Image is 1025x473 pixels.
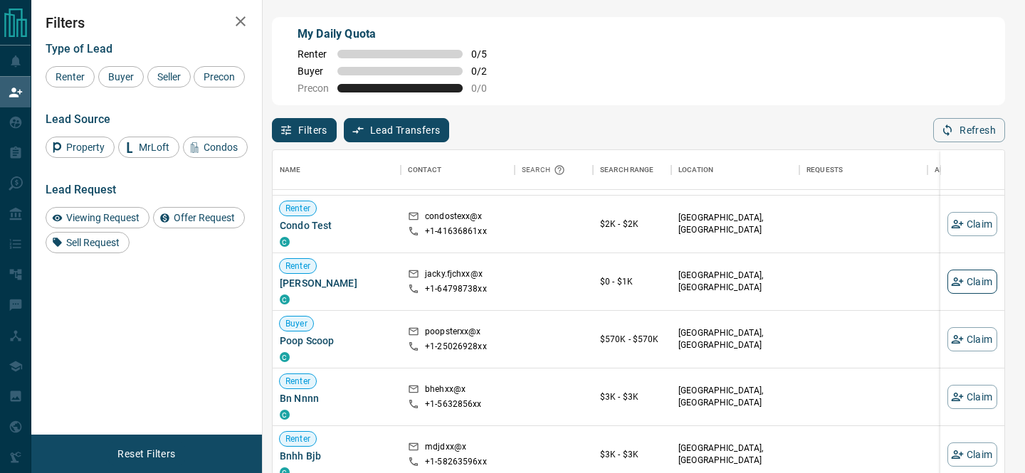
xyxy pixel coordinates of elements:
p: poopsterxx@x [425,326,481,341]
span: Offer Request [169,212,240,223]
p: $3K - $3K [600,390,664,403]
span: Sell Request [61,237,125,248]
div: Location [678,150,713,190]
div: Contact [401,150,515,190]
span: 0 / 0 [471,83,503,94]
div: Requests [806,150,843,190]
p: jacky.fjchxx@x [425,268,483,283]
span: Seller [152,71,186,83]
span: Lead Request [46,183,116,196]
div: Condos [183,137,248,158]
h2: Filters [46,14,248,31]
div: Search Range [593,150,671,190]
span: Condos [199,142,243,153]
div: Search [522,150,569,190]
p: [GEOGRAPHIC_DATA], [GEOGRAPHIC_DATA] [678,212,792,236]
div: Viewing Request [46,207,149,228]
p: $570K - $570K [600,333,664,346]
div: Name [273,150,401,190]
span: Poop Scoop [280,334,394,348]
span: Lead Source [46,112,110,126]
span: Condo Test [280,218,394,233]
span: Renter [51,71,90,83]
p: +1- 5632856xx [425,398,482,410]
span: Buyer [103,71,139,83]
span: Renter [280,376,316,388]
button: Refresh [933,118,1005,142]
span: Bnhh Bjb [280,449,394,463]
p: +1- 58263596xx [425,456,487,468]
div: Location [671,150,799,190]
button: Reset Filters [108,442,184,466]
span: 0 / 2 [471,65,503,77]
p: +1- 64798738xx [425,283,487,295]
span: Type of Lead [46,42,112,55]
div: Name [280,150,301,190]
p: +1- 41636861xx [425,225,487,238]
div: Precon [194,66,245,87]
p: [GEOGRAPHIC_DATA], [GEOGRAPHIC_DATA] [678,442,792,467]
div: condos.ca [280,410,290,420]
div: Sell Request [46,232,130,253]
button: Claim [947,442,997,467]
span: [PERSON_NAME] [280,276,394,290]
div: condos.ca [280,237,290,247]
p: $0 - $1K [600,275,664,288]
span: Renter [280,433,316,445]
span: Property [61,142,110,153]
span: Renter [280,203,316,215]
button: Claim [947,212,997,236]
span: Buyer [298,65,329,77]
p: $3K - $3K [600,448,664,461]
span: MrLoft [134,142,174,153]
div: Buyer [98,66,144,87]
span: Precon [298,83,329,94]
button: Claim [947,327,997,351]
div: Renter [46,66,95,87]
p: [GEOGRAPHIC_DATA], [GEOGRAPHIC_DATA] [678,270,792,294]
span: Viewing Request [61,212,144,223]
span: 0 / 5 [471,48,503,60]
button: Filters [272,118,337,142]
button: Claim [947,270,997,294]
div: Offer Request [153,207,245,228]
p: My Daily Quota [298,26,503,43]
div: condos.ca [280,294,290,304]
span: Renter [280,260,316,272]
div: MrLoft [118,137,179,158]
div: condos.ca [280,352,290,362]
p: condostexx@x [425,211,483,225]
div: Property [46,137,115,158]
span: Precon [199,71,240,83]
p: [GEOGRAPHIC_DATA], [GEOGRAPHIC_DATA] [678,385,792,409]
p: bhehxx@x [425,383,466,398]
div: Requests [799,150,927,190]
span: Buyer [280,318,313,330]
p: $2K - $2K [600,218,664,230]
div: Contact [408,150,441,190]
button: Claim [947,385,997,409]
span: Bn Nnnn [280,391,394,405]
span: Renter [298,48,329,60]
p: [GEOGRAPHIC_DATA], [GEOGRAPHIC_DATA] [678,327,792,351]
div: Search Range [600,150,654,190]
div: Seller [147,66,191,87]
button: Lead Transfers [344,118,450,142]
p: mdjdxx@x [425,441,466,456]
p: +1- 25026928xx [425,341,487,353]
